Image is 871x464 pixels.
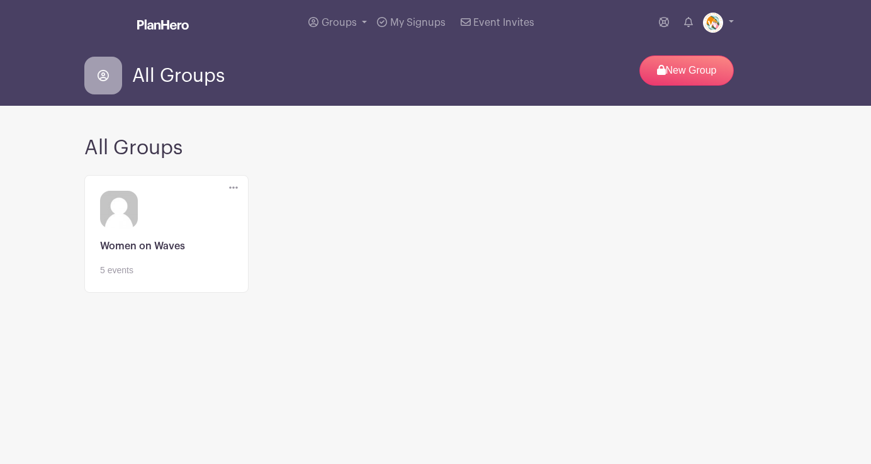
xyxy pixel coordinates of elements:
span: My Signups [390,18,446,28]
span: All Groups [132,65,225,86]
span: Event Invites [473,18,534,28]
span: Groups [322,18,357,28]
h2: All Groups [84,136,787,160]
img: Screenshot%202025-06-15%20at%209.03.41%E2%80%AFPM.png [703,13,723,33]
p: New Group [639,55,734,86]
img: logo_white-6c42ec7e38ccf1d336a20a19083b03d10ae64f83f12c07503d8b9e83406b4c7d.svg [137,20,189,30]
